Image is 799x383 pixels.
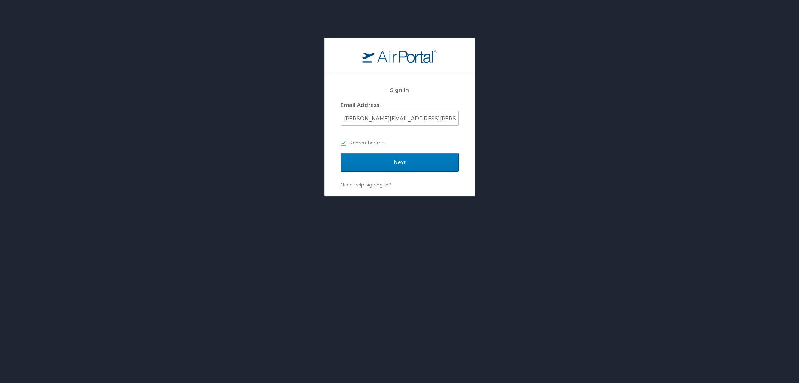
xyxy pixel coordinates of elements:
[341,102,379,108] label: Email Address
[341,153,459,172] input: Next
[341,86,459,94] h2: Sign In
[341,182,391,188] a: Need help signing in?
[362,49,437,63] img: logo
[341,137,459,148] label: Remember me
